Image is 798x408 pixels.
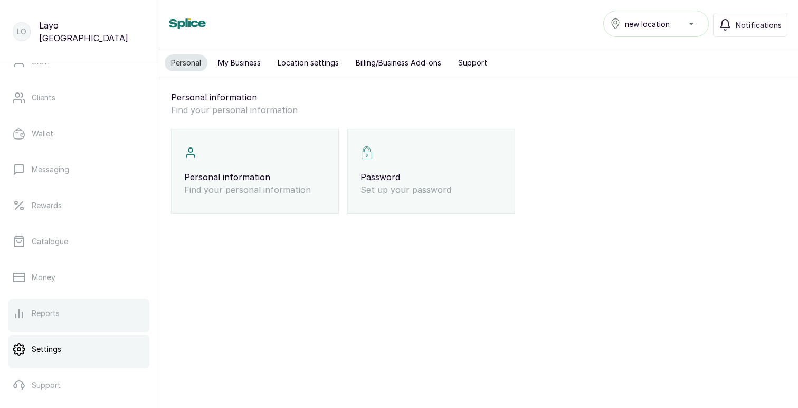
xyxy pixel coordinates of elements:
div: PasswordSet up your password [347,129,515,214]
p: Messaging [32,164,69,175]
a: Support [8,370,149,400]
p: Clients [32,92,55,103]
span: Notifications [736,20,782,31]
a: Messaging [8,155,149,184]
a: Money [8,263,149,292]
button: Notifications [713,13,787,37]
button: new location [603,11,709,37]
p: Find your personal information [171,104,785,116]
a: Wallet [8,119,149,149]
p: Wallet [32,128,53,139]
p: Rewards [32,200,62,211]
p: Catalogue [32,236,68,247]
a: Clients [8,83,149,113]
p: Layo [GEOGRAPHIC_DATA] [39,19,145,44]
p: Support [32,380,61,391]
button: Personal [165,54,207,71]
a: Reports [8,299,149,328]
p: Money [32,272,55,283]
p: Set up your password [360,183,502,196]
div: Personal informationFind your personal information [171,129,339,214]
p: Personal information [171,91,785,104]
p: Personal information [184,171,326,183]
span: new location [625,18,670,30]
a: Settings [8,335,149,364]
button: Support [452,54,493,71]
a: Catalogue [8,227,149,256]
p: LO [17,26,26,37]
button: My Business [212,54,267,71]
button: Location settings [271,54,345,71]
p: Find your personal information [184,183,326,196]
p: Reports [32,308,60,319]
button: Billing/Business Add-ons [349,54,448,71]
a: Rewards [8,191,149,220]
p: Password [360,171,502,183]
p: Settings [32,344,61,355]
